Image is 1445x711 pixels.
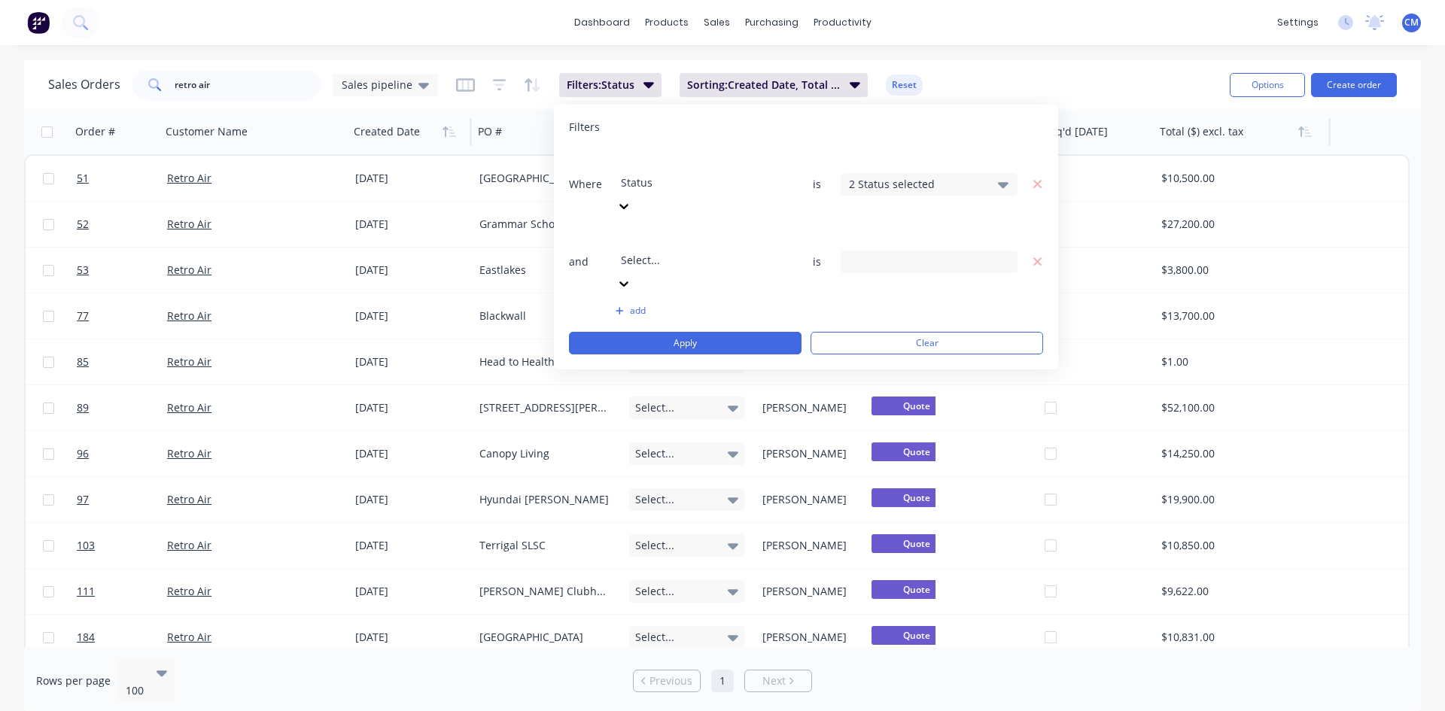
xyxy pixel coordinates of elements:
a: Retro Air [167,538,211,552]
a: 97 [77,477,167,522]
span: Filters [569,120,600,135]
div: [DATE] [355,538,467,553]
div: [DATE] [355,630,467,645]
span: Select... [635,538,674,553]
div: 2 Status selected [849,176,985,192]
div: [PERSON_NAME] [762,492,855,507]
a: 51 [77,156,167,201]
span: Where [569,177,614,192]
div: $13,700.00 [1161,308,1318,324]
a: 103 [77,523,167,568]
span: Quote [872,488,962,507]
div: [PERSON_NAME] [762,538,855,553]
div: Customer Name [166,124,248,139]
a: 96 [77,431,167,476]
div: $3,800.00 [1161,263,1318,278]
input: Search... [175,70,321,100]
span: and [569,254,614,269]
span: 96 [77,446,89,461]
button: Filters:Status [559,73,662,97]
ul: Pagination [627,670,818,692]
div: $9,622.00 [1161,584,1318,599]
span: Select... [635,492,674,507]
h1: Sales Orders [48,77,120,92]
a: Retro Air [167,630,211,644]
div: purchasing [738,11,806,34]
div: [DATE] [355,217,467,232]
span: 89 [77,400,89,415]
span: 77 [77,308,89,324]
div: Terrigal SLSC [479,538,610,553]
div: Blackwall [479,308,610,324]
span: Select... [635,400,674,415]
a: dashboard [567,11,637,34]
span: 53 [77,263,89,278]
a: Previous page [634,673,700,688]
div: Eastlakes [479,263,610,278]
div: [PERSON_NAME] [762,446,855,461]
a: Retro Air [167,492,211,506]
span: Filters: Status [567,77,634,93]
button: Sorting:Created Date, Total ($) excl. tax [680,73,868,97]
div: settings [1270,11,1326,34]
a: Page 1 is your current page [711,670,734,692]
span: 51 [77,171,89,186]
div: sales [696,11,738,34]
div: Head to Health [479,354,610,369]
div: [DATE] [355,171,467,186]
span: Quote [872,397,962,415]
span: 52 [77,217,89,232]
button: Options [1230,73,1305,97]
a: 77 [77,293,167,339]
div: products [637,11,696,34]
div: [PERSON_NAME] [762,400,855,415]
div: Select... [621,252,747,268]
div: Req'd [DATE] [1043,124,1108,139]
span: Sales pipeline [342,77,412,93]
span: Select... [635,446,674,461]
a: 184 [77,615,167,660]
a: 52 [77,202,167,247]
a: Next page [745,673,811,688]
div: $14,250.00 [1161,446,1318,461]
div: [PERSON_NAME] [762,630,855,645]
a: Retro Air [167,446,211,460]
div: [DATE] [355,400,467,415]
div: $27,200.00 [1161,217,1318,232]
span: 111 [77,584,95,599]
span: Quote [872,534,962,553]
a: 89 [77,385,167,430]
span: Quote [872,580,962,599]
span: Select... [635,584,674,599]
span: 184 [77,630,95,645]
div: [GEOGRAPHIC_DATA] [479,630,610,645]
button: Clear [811,332,1043,354]
span: 97 [77,492,89,507]
div: [DATE] [355,308,467,324]
button: Create order [1311,73,1397,97]
div: [DATE] [355,492,467,507]
div: [DATE] [355,446,467,461]
div: 100 [126,683,147,698]
span: Quote [872,442,962,461]
div: $1.00 [1161,354,1318,369]
button: Apply [569,332,802,354]
a: Retro Air [167,171,211,185]
a: Retro Air [167,400,211,415]
span: 103 [77,538,95,553]
a: Retro Air [167,354,211,369]
div: PO # [478,124,502,139]
div: Status [621,175,744,190]
span: Next [762,673,786,688]
span: Sorting: Created Date, Total ($) excl. tax [687,77,841,93]
span: CM [1404,16,1419,29]
a: Retro Air [167,308,211,323]
div: [STREET_ADDRESS][PERSON_NAME] [479,400,610,415]
div: $19,900.00 [1161,492,1318,507]
a: 85 [77,339,167,384]
div: [DATE] [355,354,467,369]
img: Factory [27,11,50,34]
a: Retro Air [167,217,211,231]
span: Quote [872,626,962,645]
div: Order # [75,124,115,139]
